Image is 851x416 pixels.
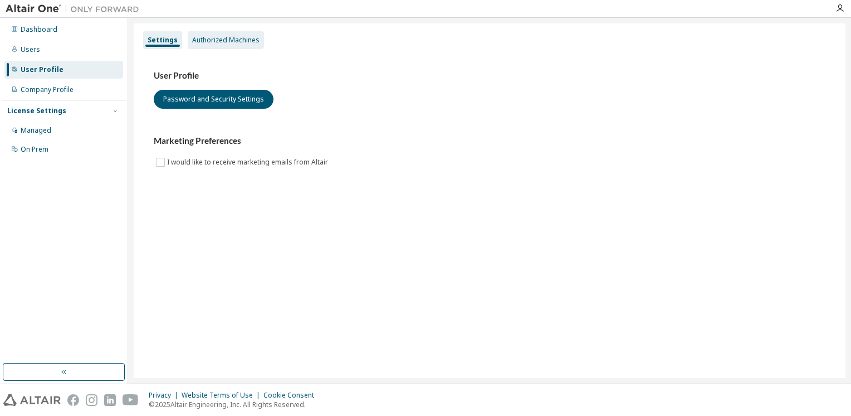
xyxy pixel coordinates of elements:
div: Settings [148,36,178,45]
p: © 2025 Altair Engineering, Inc. All Rights Reserved. [149,400,321,409]
button: Password and Security Settings [154,90,273,109]
img: linkedin.svg [104,394,116,406]
div: User Profile [21,65,63,74]
div: Website Terms of Use [182,391,263,400]
h3: Marketing Preferences [154,136,825,147]
img: altair_logo.svg [3,394,61,406]
img: facebook.svg [67,394,79,406]
label: I would like to receive marketing emails from Altair [167,156,330,169]
div: Cookie Consent [263,391,321,400]
div: Authorized Machines [192,36,260,45]
div: Privacy [149,391,182,400]
div: Managed [21,126,51,135]
div: Users [21,45,40,54]
img: instagram.svg [86,394,97,406]
div: License Settings [7,107,66,115]
h3: User Profile [154,70,825,81]
img: Altair One [6,3,145,14]
div: On Prem [21,145,48,154]
img: youtube.svg [123,394,139,406]
div: Company Profile [21,85,74,94]
div: Dashboard [21,25,57,34]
